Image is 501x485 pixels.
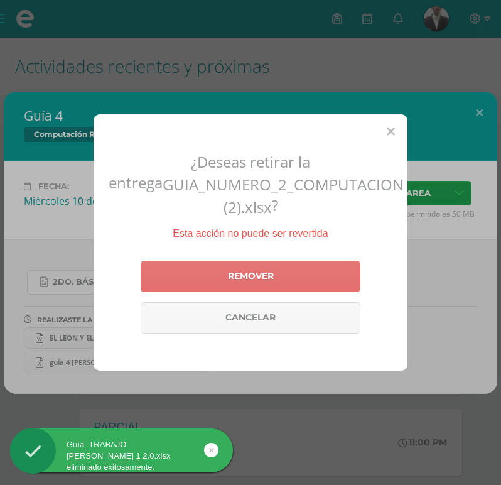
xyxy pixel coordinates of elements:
span: GUIA_NUMERO_2_COMPUTACION (2).xlsx [163,174,404,217]
span: Close (Esc) [387,124,395,139]
h2: ¿Deseas retirar la entrega ? [109,151,392,217]
span: Esta acción no puede ser revertida [173,228,328,239]
a: Cancelar [141,302,360,334]
a: Remover [141,261,360,292]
